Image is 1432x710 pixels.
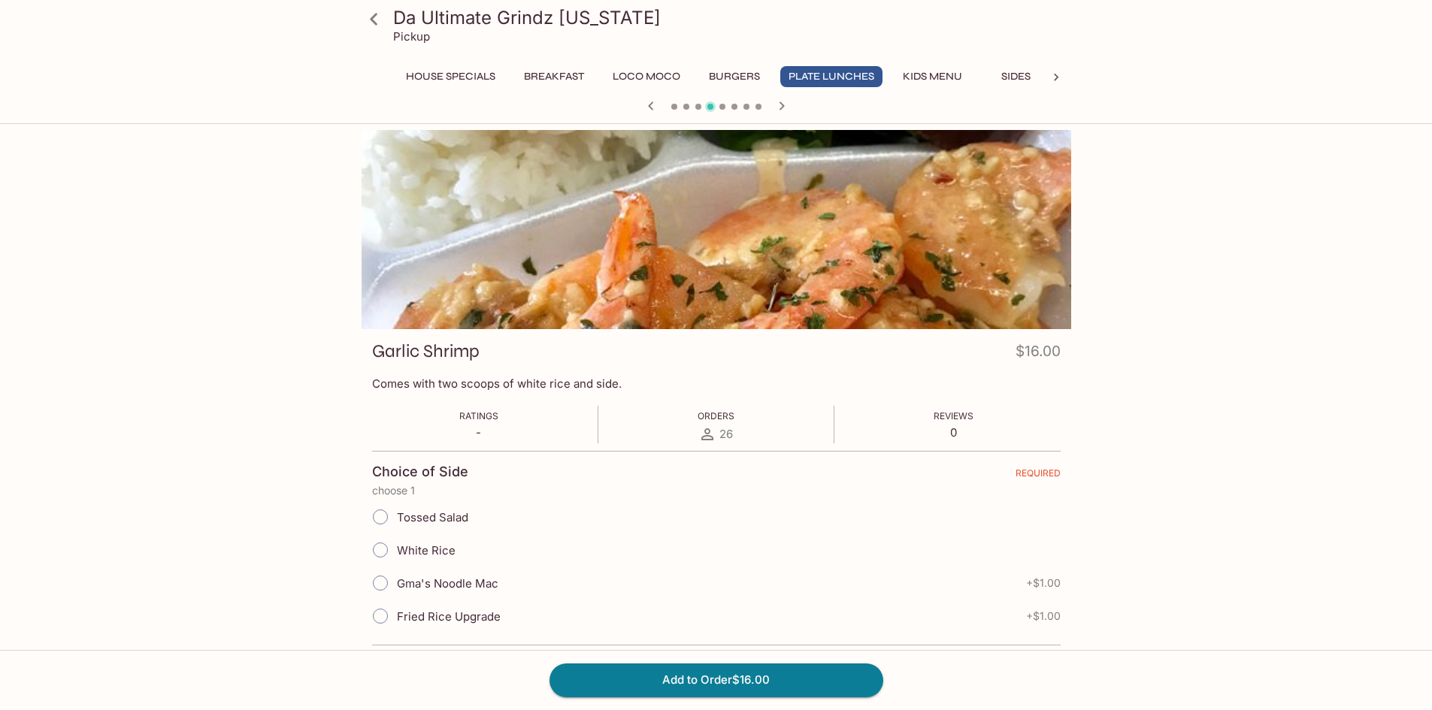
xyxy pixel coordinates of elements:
button: Sides [982,66,1050,87]
p: Comes with two scoops of white rice and side. [372,376,1061,391]
button: Burgers [701,66,768,87]
p: Pickup [393,29,430,44]
p: choose 1 [372,485,1061,497]
button: Plate Lunches [780,66,883,87]
button: Add to Order$16.00 [549,663,883,696]
p: 0 [934,425,973,440]
span: Orders [698,410,734,421]
button: Kids Menu [895,66,970,87]
span: Ratings [459,410,498,421]
h3: Da Ultimate Grindz [US_STATE] [393,6,1065,29]
span: Fried Rice Upgrade [397,609,501,624]
button: Loco Moco [604,66,689,87]
h3: Garlic Shrimp [372,340,480,363]
span: Tossed Salad [397,510,468,524]
span: + $1.00 [1026,577,1061,589]
span: + $1.00 [1026,610,1061,622]
button: House Specials [398,66,504,87]
span: 26 [719,427,733,441]
span: White Rice [397,543,456,557]
h4: Choice of Side [372,464,468,480]
p: - [459,425,498,440]
span: Gma's Noodle Mac [397,576,498,591]
button: Breakfast [516,66,592,87]
h4: $16.00 [1016,340,1061,369]
div: Garlic Shrimp [362,130,1071,329]
span: REQUIRED [1016,467,1061,485]
span: Reviews [934,410,973,421]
